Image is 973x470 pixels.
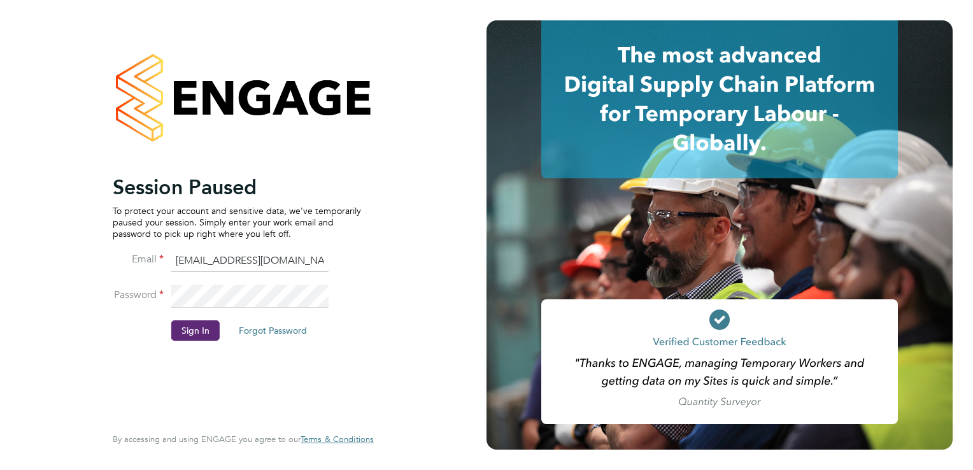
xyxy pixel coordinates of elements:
label: Email [113,253,164,266]
span: By accessing and using ENGAGE you agree to our [113,434,374,445]
button: Forgot Password [229,320,317,341]
a: Terms & Conditions [301,434,374,445]
p: To protect your account and sensitive data, we've temporarily paused your session. Simply enter y... [113,205,361,240]
button: Sign In [171,320,220,341]
input: Enter your work email... [171,250,329,273]
h2: Session Paused [113,174,361,200]
label: Password [113,288,164,302]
